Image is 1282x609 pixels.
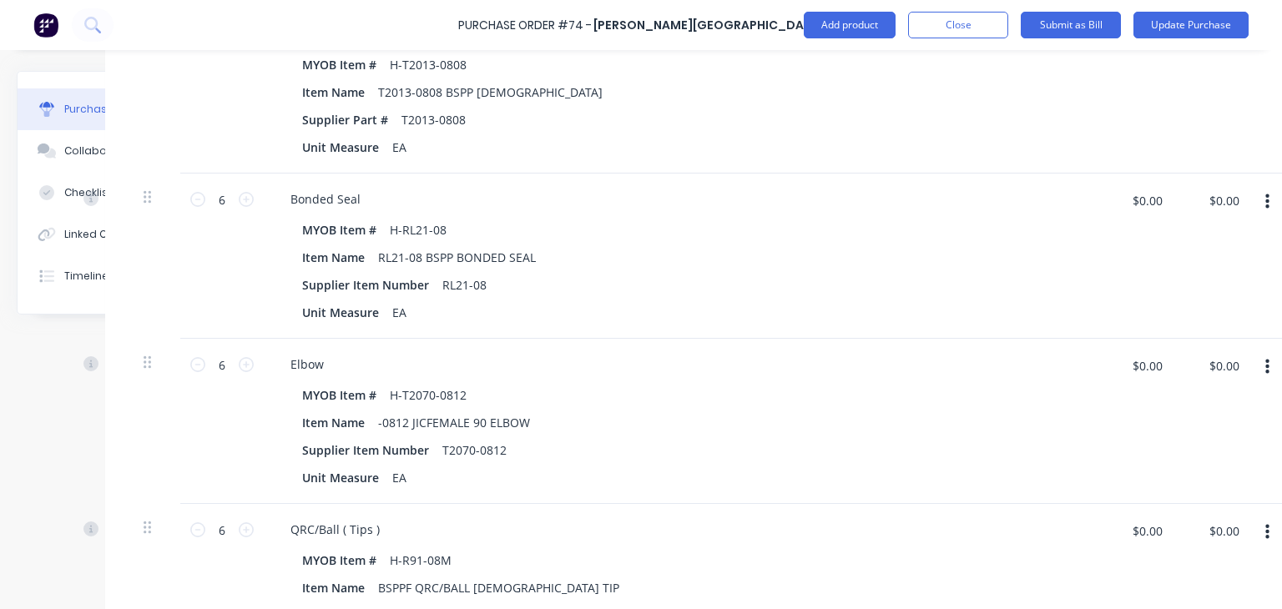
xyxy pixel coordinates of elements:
div: RL21-08 [436,273,493,297]
button: Purchase details [18,88,174,130]
div: MYOB Item # [295,218,383,242]
button: Add product [804,12,896,38]
div: Supplier Part # [295,108,395,132]
div: Unit Measure [295,466,386,490]
div: EA [386,466,413,490]
div: Checklists 0/0 [64,185,138,200]
div: [PERSON_NAME][GEOGRAPHIC_DATA] [593,17,825,34]
div: Bonded Seal [277,187,374,211]
div: Item Name [295,410,371,435]
button: Checklists 0/0 [18,172,174,214]
div: Item Name [295,80,371,104]
button: Submit as Bill [1021,12,1121,38]
div: H-R91-08M [383,548,458,572]
div: T2013-0808 [395,108,472,132]
div: Purchase details [64,102,154,117]
div: Supplier Item Number [295,438,436,462]
div: Item Name [295,576,371,600]
div: MYOB Item # [295,53,383,77]
div: Linked Orders [64,227,136,242]
button: Timeline [18,255,174,297]
div: Unit Measure [295,300,386,325]
div: EA [386,300,413,325]
div: H-RL21-08 [383,218,453,242]
div: RL21-08 BSPP BONDED SEAL [371,245,543,269]
div: Elbow [277,352,337,376]
img: Factory [33,13,58,38]
div: QRC/Ball ( Tips ) [277,517,393,541]
div: MYOB Item # [295,548,383,572]
div: Unit Measure [295,135,386,159]
button: Close [908,12,1008,38]
button: Linked Orders [18,214,174,255]
div: Collaborate [64,143,130,159]
div: Purchase Order #74 - [458,17,592,34]
div: T2070-0812 [436,438,513,462]
div: H-T2013-0808 [383,53,473,77]
button: Update Purchase [1133,12,1249,38]
div: EA [386,135,413,159]
div: -0812 JICFEMALE 90 ELBOW [371,410,537,435]
div: T2013-0808 BSPP [DEMOGRAPHIC_DATA] [371,80,609,104]
div: Supplier Item Number [295,273,436,297]
button: Collaborate [18,130,174,172]
div: Timeline [64,269,109,284]
div: Item Name [295,245,371,269]
div: MYOB Item # [295,383,383,407]
div: H-T2070-0812 [383,383,473,407]
div: BSPPF QRC/BALL [DEMOGRAPHIC_DATA] TIP [371,576,626,600]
